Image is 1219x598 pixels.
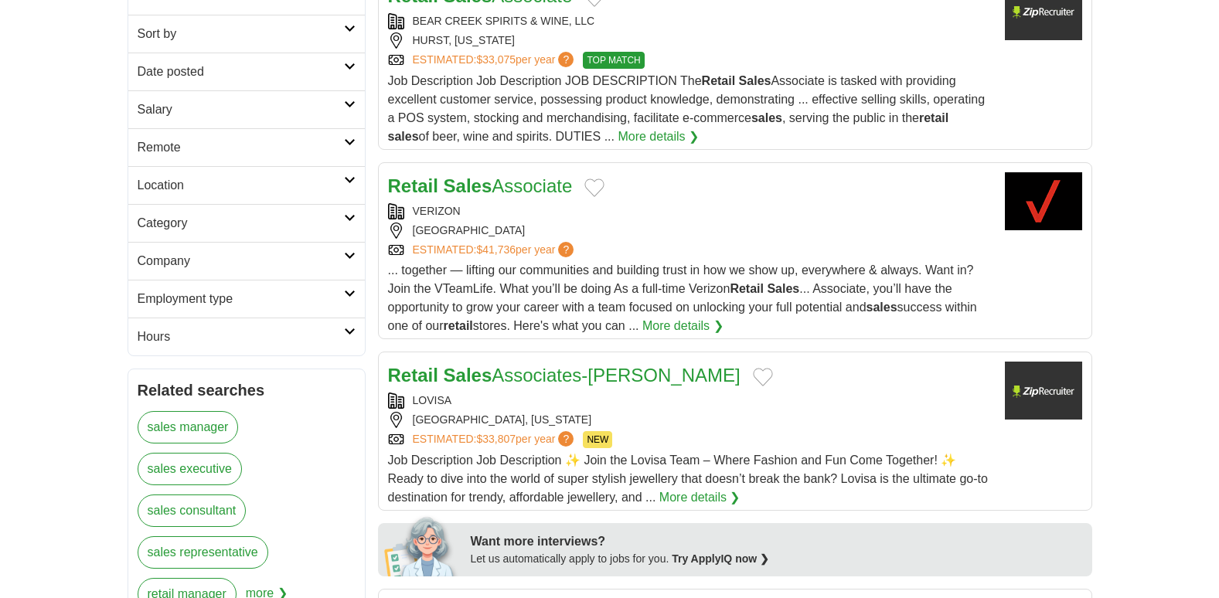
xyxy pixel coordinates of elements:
[138,290,344,308] h2: Employment type
[444,319,473,332] strong: retail
[702,74,736,87] strong: Retail
[138,536,268,569] a: sales representative
[128,204,365,242] a: Category
[618,127,699,146] a: More details ❯
[558,242,574,257] span: ?
[128,242,365,280] a: Company
[583,431,612,448] span: NEW
[388,263,977,332] span: ... together — lifting our communities and building trust in how we show up, everywhere & always....
[583,52,644,69] span: TOP MATCH
[1005,362,1082,420] img: Company logo
[413,205,461,217] a: VERIZON
[867,301,897,314] strong: sales
[138,63,344,81] h2: Date posted
[388,454,988,504] span: Job Description Job Description ✨ Join the Lovisa Team – Where Fashion and Fun Come Together! ✨ R...
[138,214,344,233] h2: Category
[751,111,782,124] strong: sales
[739,74,771,87] strong: Sales
[128,318,365,355] a: Hours
[138,411,239,443] a: sales manager
[128,128,365,166] a: Remote
[388,412,993,428] div: [GEOGRAPHIC_DATA], [US_STATE]
[138,328,344,346] h2: Hours
[128,53,365,90] a: Date posted
[384,515,459,576] img: apply-iq-scientist.png
[138,379,356,402] h2: Related searches
[471,532,1083,551] div: Want more interviews?
[388,74,986,143] span: Job Description Job Description JOB DESCRIPTION The Associate is tasked with providing excellent ...
[138,100,344,119] h2: Salary
[388,130,419,143] strong: sales
[672,552,769,565] a: Try ApplyIQ now ❯
[128,90,365,128] a: Salary
[659,488,741,507] a: More details ❯
[919,111,948,124] strong: retail
[1005,172,1082,230] img: Verizon logo
[767,282,799,295] strong: Sales
[753,368,773,386] button: Add to favorite jobs
[138,176,344,195] h2: Location
[558,52,574,67] span: ?
[476,243,516,256] span: $41,736
[558,431,574,447] span: ?
[388,175,438,196] strong: Retail
[388,365,741,386] a: Retail SalesAssociates-[PERSON_NAME]
[444,175,492,196] strong: Sales
[388,223,993,239] div: [GEOGRAPHIC_DATA]
[138,138,344,157] h2: Remote
[476,53,516,66] span: $33,075
[388,32,993,49] div: HURST, [US_STATE]
[471,551,1083,567] div: Let us automatically apply to jobs for you.
[413,431,577,448] a: ESTIMATED:$33,807per year?
[584,178,604,197] button: Add to favorite jobs
[138,252,344,270] h2: Company
[413,52,577,69] a: ESTIMATED:$33,075per year?
[476,433,516,445] span: $33,807
[138,453,242,485] a: sales executive
[444,365,492,386] strong: Sales
[388,13,993,29] div: BEAR CREEK SPIRITS & WINE, LLC
[413,242,577,258] a: ESTIMATED:$41,736per year?
[388,175,573,196] a: Retail SalesAssociate
[388,365,438,386] strong: Retail
[138,25,344,43] h2: Sort by
[138,494,247,527] a: sales consultant
[128,166,365,204] a: Location
[128,15,365,53] a: Sort by
[128,280,365,318] a: Employment type
[642,317,724,335] a: More details ❯
[388,392,993,409] div: LOVISA
[730,282,764,295] strong: Retail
